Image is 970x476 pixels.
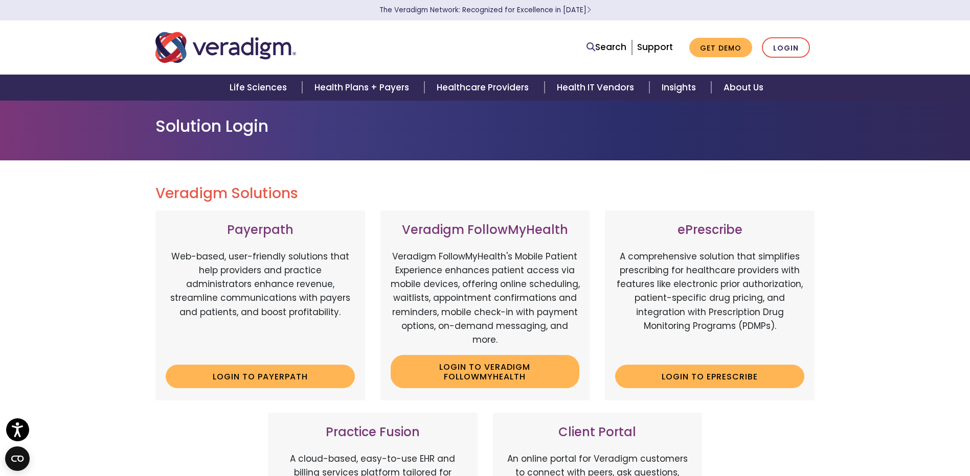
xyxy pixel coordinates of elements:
[391,250,580,347] p: Veradigm FollowMyHealth's Mobile Patient Experience enhances patient access via mobile devices, o...
[689,38,752,58] a: Get Demo
[503,425,692,440] h3: Client Portal
[615,250,804,357] p: A comprehensive solution that simplifies prescribing for healthcare providers with features like ...
[217,75,302,101] a: Life Sciences
[155,116,815,136] h1: Solution Login
[302,75,424,101] a: Health Plans + Payers
[586,5,591,15] span: Learn More
[155,185,815,202] h2: Veradigm Solutions
[637,41,673,53] a: Support
[615,365,804,388] a: Login to ePrescribe
[774,402,958,464] iframe: Drift Chat Widget
[649,75,711,101] a: Insights
[762,37,810,58] a: Login
[391,355,580,388] a: Login to Veradigm FollowMyHealth
[391,223,580,237] h3: Veradigm FollowMyHealth
[166,223,355,237] h3: Payerpath
[5,446,30,471] button: Open CMP widget
[615,223,804,237] h3: ePrescribe
[166,365,355,388] a: Login to Payerpath
[379,5,591,15] a: The Veradigm Network: Recognized for Excellence in [DATE]Learn More
[155,31,296,64] img: Veradigm logo
[545,75,649,101] a: Health IT Vendors
[711,75,776,101] a: About Us
[278,425,467,440] h3: Practice Fusion
[166,250,355,357] p: Web-based, user-friendly solutions that help providers and practice administrators enhance revenu...
[424,75,544,101] a: Healthcare Providers
[586,40,626,54] a: Search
